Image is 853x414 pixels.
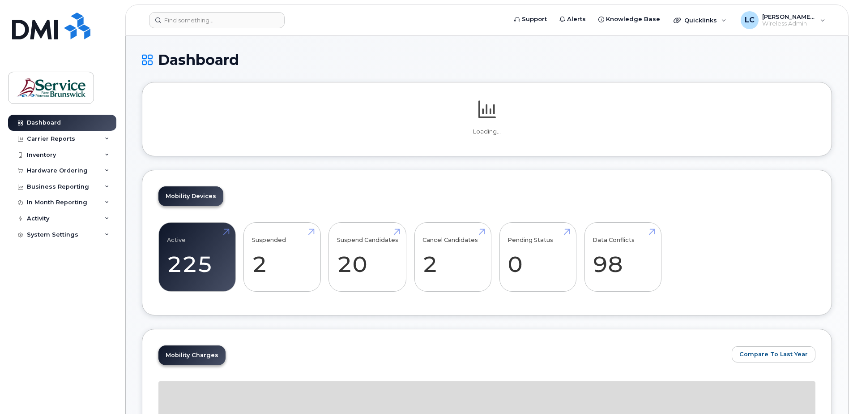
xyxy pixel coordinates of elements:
a: Active 225 [167,228,227,287]
a: Suspend Candidates 20 [337,228,398,287]
a: Cancel Candidates 2 [422,228,483,287]
a: Mobility Charges [158,345,226,365]
button: Compare To Last Year [732,346,815,362]
a: Data Conflicts 98 [593,228,653,287]
span: Compare To Last Year [739,350,808,358]
p: Loading... [158,128,815,136]
a: Suspended 2 [252,228,312,287]
a: Pending Status 0 [508,228,568,287]
h1: Dashboard [142,52,832,68]
a: Mobility Devices [158,186,223,206]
